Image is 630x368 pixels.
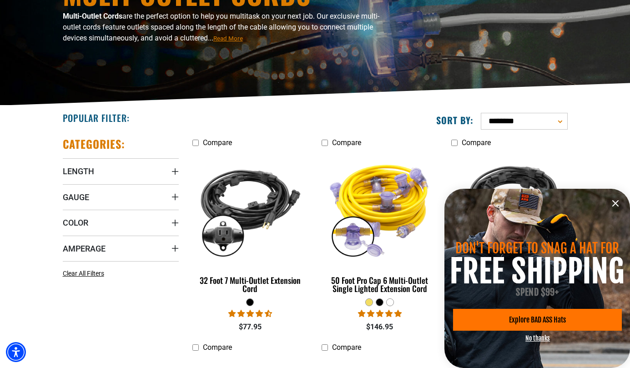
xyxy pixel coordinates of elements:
span: Read More [213,35,243,42]
span: Compare [462,138,491,147]
a: black 52 Foot 11 Multi-Outlet Extension Cord [451,151,567,298]
h2: Categories: [63,137,126,151]
div: Accessibility Menu [6,342,26,362]
h2: Popular Filter: [63,112,130,124]
summary: Gauge [63,184,179,210]
img: black [452,156,567,261]
a: black 32 Foot 7 Multi-Outlet Extension Cord [192,151,308,298]
span: Gauge [63,192,89,202]
b: Multi-Outlet Cords [63,12,122,20]
button: Close [606,194,625,212]
span: are the perfect option to help you multitask on your next job. Our exclusive multi-outlet cords f... [63,12,379,42]
span: FREE SHIPPING [450,252,624,291]
span: Compare [332,343,361,352]
div: information [444,189,630,368]
span: DON'T FORGET TO SNAG A HAT FOR [455,240,619,257]
span: Length [63,166,94,176]
div: 32 Foot 7 Multi-Outlet Extension Cord [192,276,308,292]
span: Amperage [63,243,106,254]
summary: Amperage [63,236,179,261]
div: $77.95 [192,322,308,333]
div: $146.95 [322,322,438,333]
summary: Length [63,158,179,184]
span: SPEND $99+ [516,287,559,298]
span: 4.80 stars [358,309,402,318]
button: No thanks [525,334,550,342]
span: Compare [332,138,361,147]
img: yellow [323,156,437,261]
span: Compare [203,343,232,352]
div: 50 Foot Pro Cap 6 Multi-Outlet Single Lighted Extension Cord [322,276,438,292]
label: Sort by: [436,114,474,126]
span: Explore BAD ASS Hats [509,316,566,323]
span: Clear All Filters [63,270,104,277]
span: Color [63,217,88,228]
a: yellow 50 Foot Pro Cap 6 Multi-Outlet Single Lighted Extension Cord [322,151,438,298]
img: black [193,156,307,261]
a: Clear All Filters [63,269,108,278]
span: 4.68 stars [228,309,272,318]
a: Explore BAD ASS Hats [453,309,622,331]
summary: Color [63,210,179,235]
span: Compare [203,138,232,147]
